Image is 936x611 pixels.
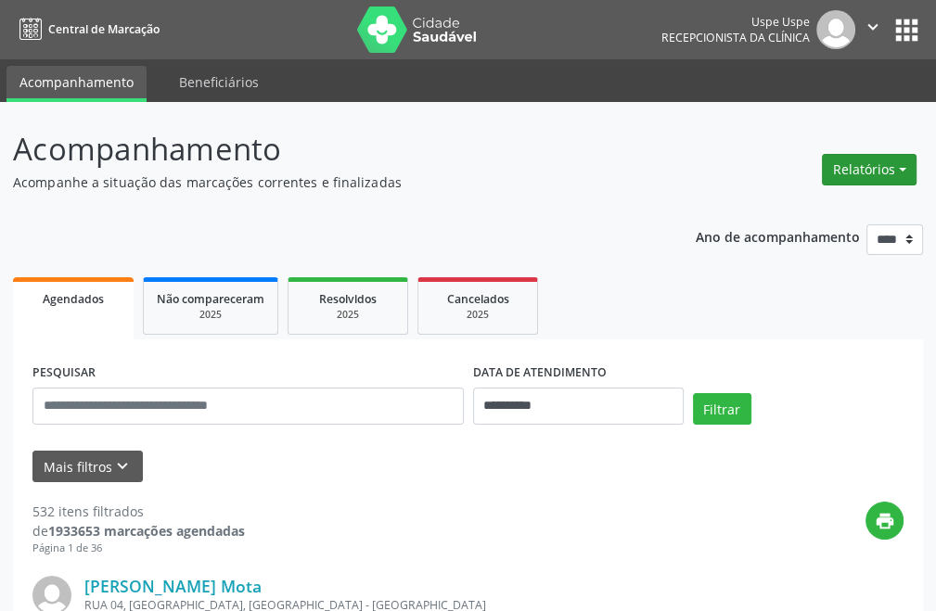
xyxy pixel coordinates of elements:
[32,451,143,483] button: Mais filtroskeyboard_arrow_down
[891,14,923,46] button: apps
[319,291,377,307] span: Resolvidos
[157,308,264,322] div: 2025
[6,66,147,102] a: Acompanhamento
[13,126,650,172] p: Acompanhamento
[855,10,891,49] button: 
[112,456,133,477] i: keyboard_arrow_down
[48,522,245,540] strong: 1933653 marcações agendadas
[13,14,160,45] a: Central de Marcação
[865,502,904,540] button: print
[661,14,810,30] div: Uspe Uspe
[48,21,160,37] span: Central de Marcação
[431,308,524,322] div: 2025
[166,66,272,98] a: Beneficiários
[32,541,245,556] div: Página 1 de 36
[157,291,264,307] span: Não compareceram
[84,576,262,596] a: [PERSON_NAME] Mota
[32,521,245,541] div: de
[473,359,607,388] label: DATA DE ATENDIMENTO
[696,224,860,248] p: Ano de acompanhamento
[822,154,917,185] button: Relatórios
[32,359,96,388] label: PESQUISAR
[816,10,855,49] img: img
[863,17,883,37] i: 
[13,172,650,192] p: Acompanhe a situação das marcações correntes e finalizadas
[875,511,895,531] i: print
[301,308,394,322] div: 2025
[661,30,810,45] span: Recepcionista da clínica
[32,502,245,521] div: 532 itens filtrados
[693,393,751,425] button: Filtrar
[447,291,509,307] span: Cancelados
[43,291,104,307] span: Agendados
